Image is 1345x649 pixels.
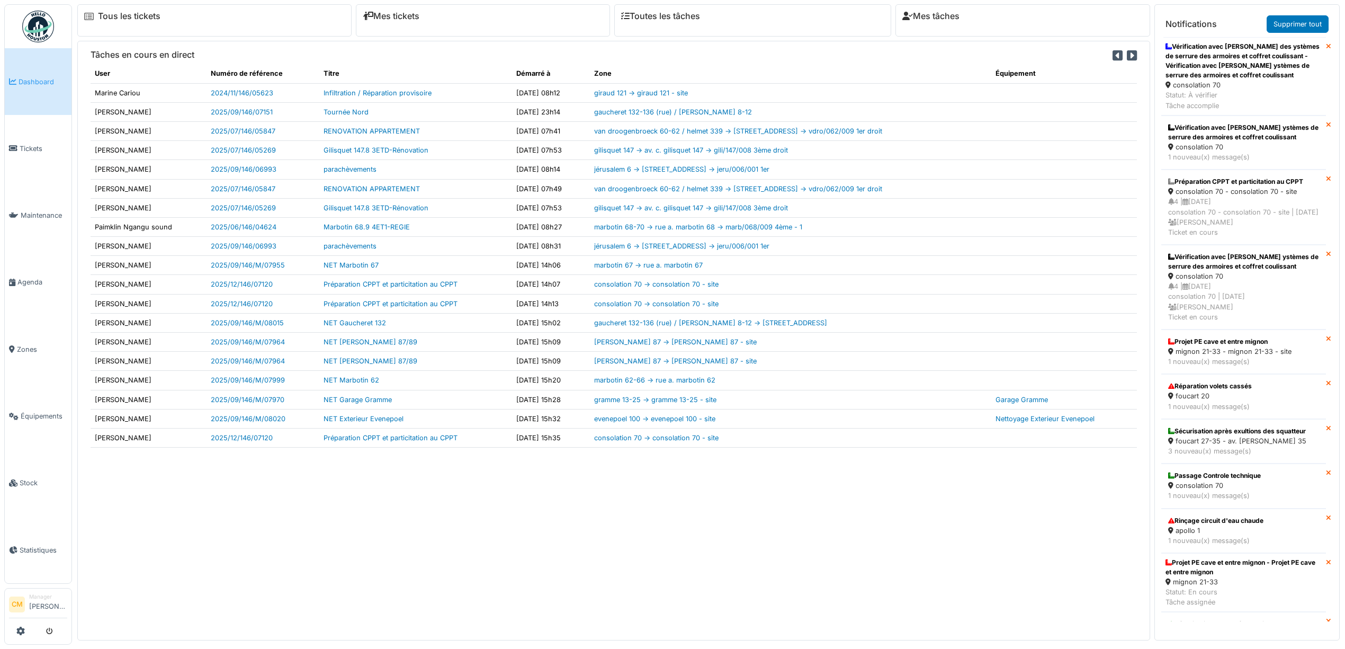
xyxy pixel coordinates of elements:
th: Équipement [991,64,1137,83]
div: 4 | [DATE] consolation 70 - consolation 70 - site | [DATE] [PERSON_NAME] Ticket en cours [1168,197,1319,237]
div: 4 | [DATE] consolation 70 | [DATE] [PERSON_NAME] Ticket en cours [1168,281,1319,322]
div: Préparation CPPT et particitation au CPPT [1168,177,1319,186]
td: [DATE] 15h32 [512,409,589,428]
a: jérusalem 6 -> [STREET_ADDRESS] -> jeru/006/001 1er [594,165,769,173]
td: [DATE] 07h53 [512,141,589,160]
a: Rinçage circuit d'eau chaude apollo 1 1 nouveau(x) message(s) [1161,509,1326,553]
span: Équipements [21,411,67,421]
a: 2025/09/146/M/07955 [211,261,285,269]
h6: Tâches en cours en direct [91,50,194,60]
a: Mes tâches [902,11,960,21]
a: NET Gaucheret 132 [324,319,386,327]
a: NET [PERSON_NAME] 87/89 [324,357,417,365]
h6: Notifications [1165,19,1217,29]
a: jérusalem 6 -> [STREET_ADDRESS] -> jeru/006/001 1er [594,242,769,250]
div: Statut: À vérifier Tâche accomplie [1165,90,1322,110]
a: consolation 70 -> consolation 70 - site [594,434,719,442]
td: [PERSON_NAME] [91,121,207,140]
td: [DATE] 15h09 [512,333,589,352]
a: Projet PE cave et entre mignon mignon 21-33 - mignon 21-33 - site 1 nouveau(x) message(s) [1161,330,1326,374]
span: Statistiques [20,545,67,555]
div: consolation 70 [1165,80,1322,90]
td: [PERSON_NAME] [91,198,207,217]
a: 2025/07/146/05847 [211,185,275,193]
a: 2025/09/146/M/08015 [211,319,284,327]
td: [DATE] 07h41 [512,121,589,140]
a: Projet PE cave et entre mignon - Projet PE cave et entre mignon mignon 21-33 Statut: En coursTâch... [1161,553,1326,612]
div: consolation 70 - consolation 70 - site [1168,186,1319,197]
a: Agenda [5,249,71,316]
td: [PERSON_NAME] [91,294,207,313]
td: [PERSON_NAME] [91,313,207,332]
a: gilisquet 147 -> av. c. gilisquet 147 -> gili/147/008 3ème droit [594,146,788,154]
th: Numéro de référence [207,64,319,83]
td: [DATE] 15h28 [512,390,589,409]
a: NET [PERSON_NAME] 87/89 [324,338,417,346]
a: [PERSON_NAME] 87 -> [PERSON_NAME] 87 - site [594,357,757,365]
div: Projet PE cave et entre mignon - Projet PE cave et entre mignon [1165,558,1322,577]
td: [DATE] 08h12 [512,83,589,102]
th: Démarré à [512,64,589,83]
a: Tous les tickets [98,11,160,21]
a: 2025/07/146/05269 [211,204,276,212]
a: 2025/09/146/07151 [211,108,273,116]
td: [PERSON_NAME] [91,428,207,447]
a: 2025/07/146/05847 [211,127,275,135]
div: 1 nouveau(x) message(s) [1168,357,1319,367]
td: Paimklin Ngangu sound [91,217,207,236]
a: consolation 70 -> consolation 70 - site [594,300,719,308]
a: Préparation CPPT et particitation au CPPT consolation 70 - consolation 70 - site 4 |[DATE]consola... [1161,170,1326,245]
td: [DATE] 15h35 [512,428,589,447]
a: Préparation CPPT et particitation au CPPT [324,280,458,288]
a: Garage Gramme [996,396,1048,404]
a: Préparation CPPT et particitation au CPPT [324,434,458,442]
a: Tournée Nord [324,108,369,116]
a: gramme 13-25 -> gramme 13-25 - site [594,396,716,404]
li: [PERSON_NAME] [29,593,67,616]
a: Passage Controle technique consolation 70 1 nouveau(x) message(s) [1161,464,1326,508]
div: consolation 70 [1168,481,1319,491]
td: [DATE] 23h14 [512,102,589,121]
a: Gilisquet 147.8 3ETD-Rénovation [324,146,428,154]
a: 2025/09/146/M/08020 [211,415,285,423]
a: van droogenbroeck 60-62 / helmet 339 -> [STREET_ADDRESS] -> vdro/062/009 1er droit [594,185,882,193]
td: [PERSON_NAME] [91,390,207,409]
img: Badge_color-CXgf-gQk.svg [22,11,54,42]
a: van droogenbroeck 60-62 / helmet 339 -> [STREET_ADDRESS] -> vdro/062/009 1er droit [594,127,882,135]
td: [PERSON_NAME] [91,275,207,294]
span: Tickets [20,144,67,154]
div: 1 nouveau(x) message(s) [1168,402,1319,412]
a: marbotin 68-70 -> rue a. marbotin 68 -> marb/068/009 4ème - 1 [594,223,802,231]
td: [DATE] 08h27 [512,217,589,236]
a: Zones [5,316,71,383]
td: [PERSON_NAME] [91,179,207,198]
a: Sécurisation après exultions des squatteur foucart 27-35 - av. [PERSON_NAME] 35 3 nouveau(x) mess... [1161,419,1326,464]
span: Stock [20,478,67,488]
div: mignon 21-33 [1165,577,1322,587]
span: Maintenance [21,210,67,220]
div: Manager [29,593,67,601]
div: Statut: En cours Tâche assignée [1165,587,1322,607]
a: gaucheret 132-136 (rue) / [PERSON_NAME] 8-12 [594,108,752,116]
div: 1 nouveau(x) message(s) [1168,491,1319,501]
a: 2025/09/146/M/07964 [211,357,285,365]
a: 2024/11/146/05623 [211,89,273,97]
a: 2025/09/146/M/07999 [211,376,285,384]
div: 3 nouveau(x) message(s) [1168,446,1319,456]
td: [DATE] 07h49 [512,179,589,198]
span: Zones [17,344,67,354]
a: NET Exterieur Evenepoel [324,415,403,423]
span: Agenda [17,277,67,287]
div: mignon 21-33 - mignon 21-33 - site [1168,346,1319,357]
a: Toutes les tâches [621,11,700,21]
a: parachèvements [324,165,376,173]
a: evenepoel 100 -> evenepoel 100 - site [594,415,715,423]
div: 1 nouveau(x) message(s) [1168,152,1319,162]
div: 1 nouveau(x) message(s) [1168,536,1319,546]
a: 2025/09/146/M/07970 [211,396,284,404]
a: Supprimer tout [1267,15,1329,33]
a: marbotin 67 -> rue a. marbotin 67 [594,261,703,269]
td: [DATE] 07h53 [512,198,589,217]
a: CM Manager[PERSON_NAME] [9,593,67,618]
a: 2025/07/146/05269 [211,146,276,154]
